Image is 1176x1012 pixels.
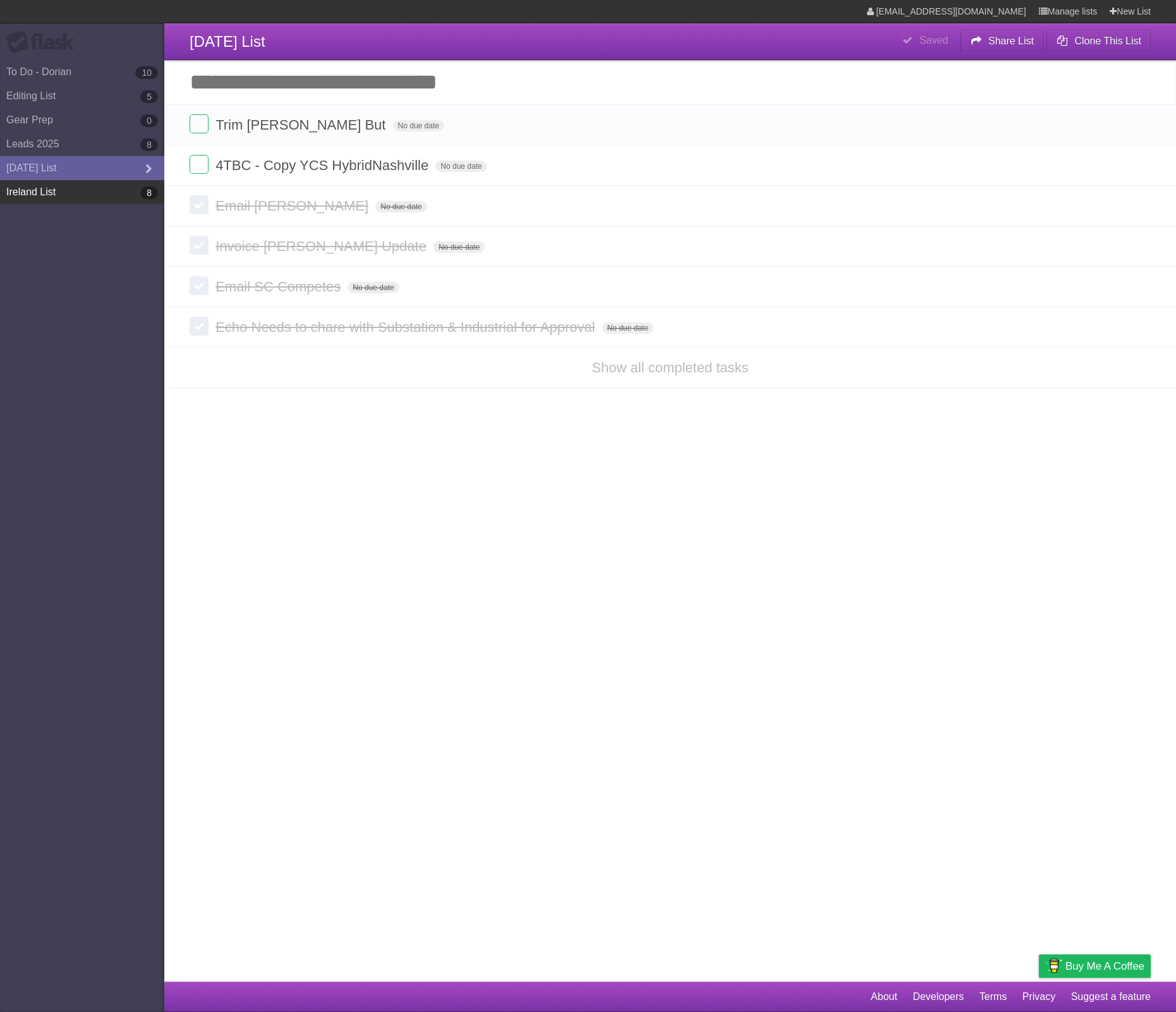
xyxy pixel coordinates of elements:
label: Done [190,276,209,295]
b: 8 [140,138,158,151]
b: 8 [140,186,158,199]
b: 5 [140,90,158,103]
span: No due date [602,322,653,334]
button: Share List [961,30,1044,52]
a: About [871,985,897,1009]
b: Saved [919,35,948,46]
b: Clone This List [1074,35,1141,46]
a: Developers [912,985,964,1009]
span: No due date [393,120,444,131]
label: Done [190,236,209,255]
a: Privacy [1022,985,1055,1009]
label: Done [190,317,209,336]
span: No due date [348,282,399,293]
span: Echo Needs to chare with Substation & Industrial for Approval [215,319,598,335]
a: Suggest a feature [1071,985,1151,1009]
span: Invoice [PERSON_NAME] Update [215,238,430,254]
a: Terms [979,985,1007,1009]
b: 10 [135,66,158,79]
span: No due date [435,161,487,172]
span: Buy me a coffee [1065,955,1144,977]
span: Email [PERSON_NAME] [215,198,372,214]
label: Done [190,114,209,133]
span: [DATE] List [190,33,265,50]
span: Email SC Competes [215,279,344,295]
a: Buy me a coffee [1039,954,1151,978]
span: 4TBC - Copy YCS HybridNashville [215,157,432,173]
span: No due date [375,201,427,212]
span: Trim [PERSON_NAME] But [215,117,389,133]
button: Clone This List [1046,30,1151,52]
b: Share List [988,35,1034,46]
a: Show all completed tasks [591,360,748,375]
div: Flask [6,31,82,54]
img: Buy me a coffee [1045,955,1062,977]
label: Done [190,195,209,214]
span: No due date [433,241,485,253]
b: 0 [140,114,158,127]
label: Done [190,155,209,174]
